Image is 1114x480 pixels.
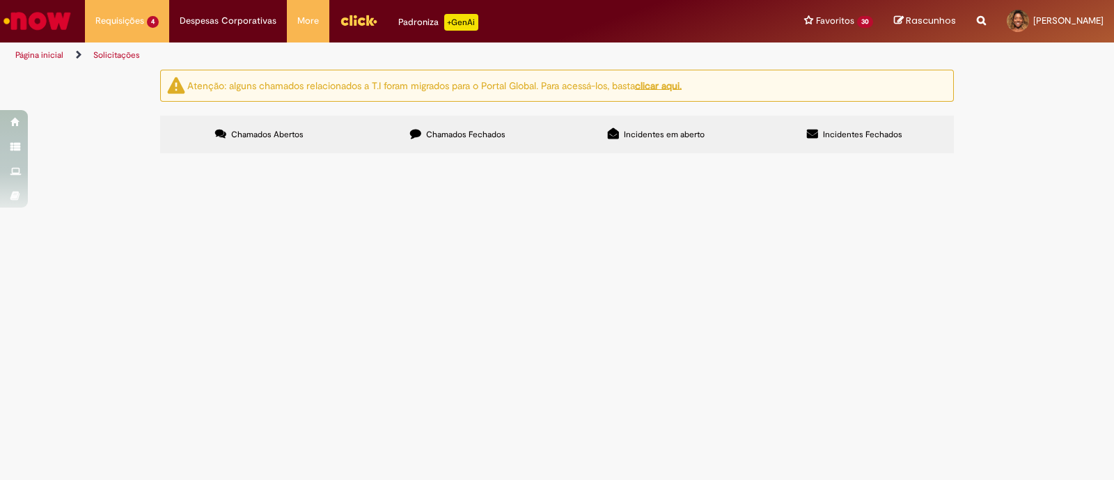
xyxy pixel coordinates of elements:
[426,129,505,140] span: Chamados Fechados
[398,14,478,31] div: Padroniza
[894,15,956,28] a: Rascunhos
[624,129,705,140] span: Incidentes em aberto
[297,14,319,28] span: More
[1033,15,1104,26] span: [PERSON_NAME]
[906,14,956,27] span: Rascunhos
[231,129,304,140] span: Chamados Abertos
[635,79,682,91] a: clicar aqui.
[823,129,902,140] span: Incidentes Fechados
[1,7,73,35] img: ServiceNow
[187,79,682,91] ng-bind-html: Atenção: alguns chamados relacionados a T.I foram migrados para o Portal Global. Para acessá-los,...
[10,42,732,68] ul: Trilhas de página
[444,14,478,31] p: +GenAi
[95,14,144,28] span: Requisições
[180,14,276,28] span: Despesas Corporativas
[147,16,159,28] span: 4
[816,14,854,28] span: Favoritos
[15,49,63,61] a: Página inicial
[93,49,140,61] a: Solicitações
[857,16,873,28] span: 30
[340,10,377,31] img: click_logo_yellow_360x200.png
